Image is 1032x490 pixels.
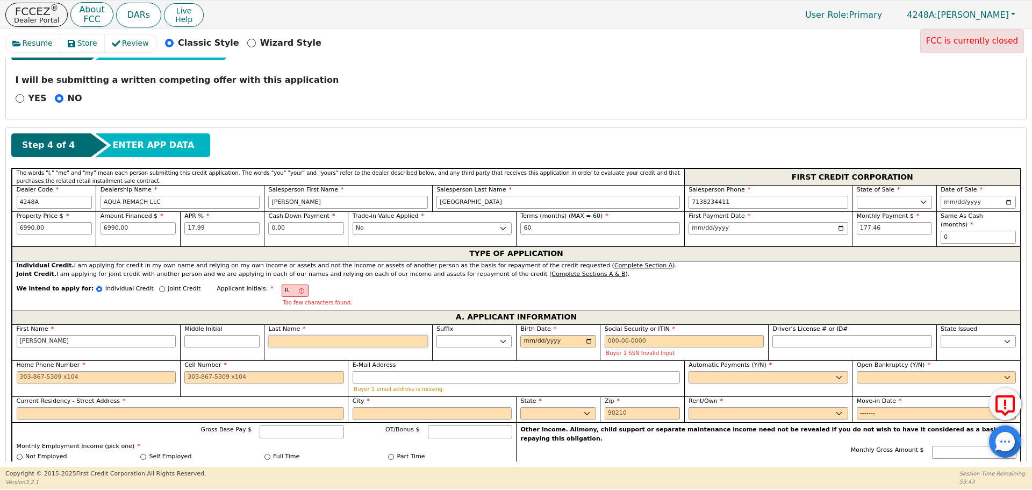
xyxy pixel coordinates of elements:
[857,407,1016,420] input: YYYY-MM-DD
[605,325,675,332] span: Social Security or ITIN
[5,478,206,486] p: Version 3.2.1
[164,3,204,27] button: LiveHelp
[895,6,1027,23] button: 4248A:[PERSON_NAME]
[147,470,206,477] span: All Rights Reserved.
[926,36,1018,46] span: FCC is currently closed
[217,285,274,292] span: Applicant Initials:
[689,222,848,235] input: YYYY-MM-DD
[16,74,1017,87] p: I will be submitting a written competing offer with this application
[23,38,53,49] span: Resume
[772,325,848,332] span: Driver’s License # or ID#
[689,212,750,219] span: First Payment Date
[520,397,542,404] span: State
[907,10,1009,20] span: [PERSON_NAME]
[520,325,556,332] span: Birth Date
[5,3,68,27] button: FCCEZ®Dealer Portal
[520,212,603,219] span: Terms (months) (MAX = 60)
[551,271,625,278] u: Complete Sections A & B
[105,34,157,52] button: Review
[857,212,920,219] span: Monthly Payment $
[79,5,104,14] p: About
[77,38,97,49] span: Store
[5,470,206,479] p: Copyright © 2015- 2025 First Credit Corporation.
[116,3,161,27] button: DARs
[354,386,678,392] p: Buyer 1 email address is missing.
[273,452,299,461] label: Full Time
[175,15,192,24] span: Help
[12,168,684,185] div: The words "I," "me" and "my" mean each person submitting this credit application. The words "you"...
[959,478,1027,486] p: 53:43
[178,37,239,49] p: Classic Style
[17,361,85,368] span: Home Phone Number
[68,92,82,105] p: NO
[397,452,425,461] label: Part Time
[989,388,1021,420] button: Report Error to FCC
[17,371,176,384] input: 303-867-5309 x104
[941,231,1016,244] input: 0
[283,300,352,306] p: Too few characters found.
[469,247,563,261] span: TYPE OF APPLICATION
[22,139,75,152] span: Step 4 of 4
[184,371,344,384] input: 303-867-5309 x104
[941,186,983,193] span: Date of Sale
[184,361,227,368] span: Cell Number
[907,10,937,20] span: 4248A:
[385,426,420,433] span: OT/Bonus $
[353,397,370,404] span: City
[353,212,424,219] span: Trade-in Value Applied
[436,186,512,193] span: Salesperson Last Name
[17,212,69,219] span: Property Price $
[689,196,848,209] input: 303-867-5309 x104
[122,38,149,49] span: Review
[17,285,94,310] span: We intend to apply for:
[614,262,672,269] u: Complete Section A
[605,407,680,420] input: 90210
[857,222,932,235] input: Hint: 177.46
[28,92,47,105] p: YES
[184,212,209,219] span: APR %
[184,222,260,235] input: xx.xx%
[17,262,74,269] strong: Individual Credit.
[606,350,763,356] p: Buyer 1 SSN Invalid Input
[14,17,59,24] p: Dealer Portal
[60,34,105,52] button: Store
[805,10,849,20] span: User Role :
[260,37,321,49] p: Wizard Style
[17,325,54,332] span: First Name
[959,470,1027,478] p: Session Time Remaining:
[112,139,194,152] span: ENTER APP DATA
[17,186,59,193] span: Dealer Code
[857,186,900,193] span: State of Sale
[17,442,512,451] p: Monthly Employment Income (pick one)
[101,212,163,219] span: Amount Financed $
[79,15,104,24] p: FCC
[70,2,113,27] button: AboutFCC
[201,426,252,433] span: Gross Base Pay $
[794,4,893,25] p: Primary
[792,170,913,184] span: FIRST CREDIT CORPORATION
[794,4,893,25] a: User Role:Primary
[605,397,620,404] span: Zip
[184,325,222,332] span: Middle Initial
[175,6,192,15] span: Live
[941,325,977,332] span: State Issued
[689,361,772,368] span: Automatic Payments (Y/N)
[941,212,983,229] span: Same As Cash (months)
[689,397,723,404] span: Rent/Own
[520,335,596,348] input: YYYY-MM-DD
[17,261,1016,271] div: I am applying for credit in my own name and relying on my own income or assets and not the income...
[857,361,930,368] span: Open Bankruptcy (Y/N)
[268,212,335,219] span: Cash Down Payment
[268,186,343,193] span: Salesperson First Name
[436,325,453,332] span: Suffix
[5,34,61,52] button: Resume
[456,310,577,324] span: A. APPLICANT INFORMATION
[857,397,902,404] span: Move-in Date
[17,270,1016,279] div: I am applying for joint credit with another person and we are applying in each of our names and r...
[521,425,1016,443] p: Other Income. Alimony, child support or separate maintenance income need not be revealed if you d...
